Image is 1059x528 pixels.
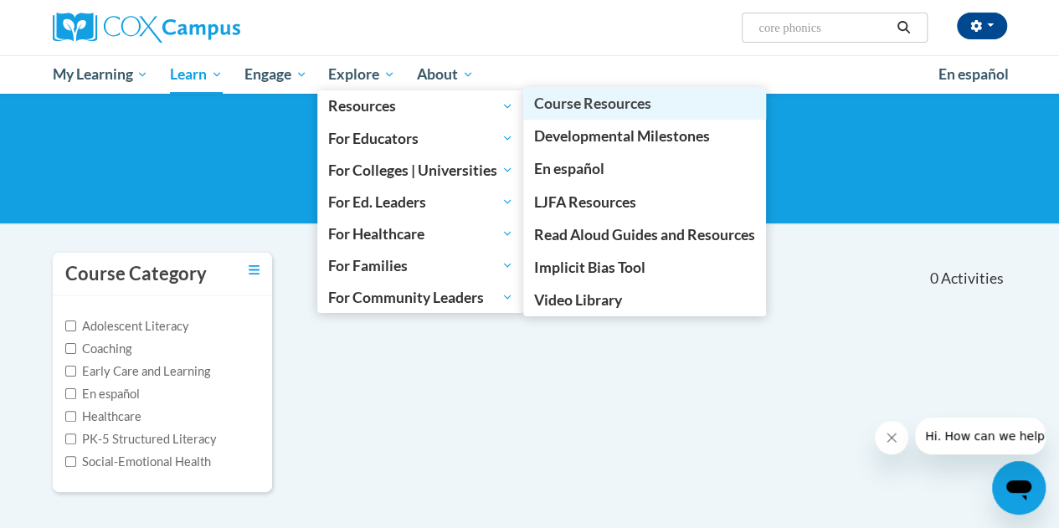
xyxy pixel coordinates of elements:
[406,55,485,94] a: About
[53,13,354,43] a: Cox Campus
[875,421,908,454] iframe: Close message
[938,65,1009,83] span: En español
[957,13,1007,39] button: Account Settings
[65,261,207,287] h3: Course Category
[328,96,513,116] span: Resources
[928,57,1020,92] a: En español
[244,64,307,85] span: Engage
[534,160,604,177] span: En español
[65,411,76,422] input: Checkbox for Options
[941,269,1004,288] span: Activities
[65,453,211,471] label: Social-Emotional Health
[523,186,766,218] a: LJFA Resources
[328,223,513,243] span: For Healthcare
[42,55,160,94] a: My Learning
[523,87,766,120] a: Course Resources
[65,433,76,444] input: Checkbox for Options
[523,284,766,316] a: Video Library
[317,55,406,94] a: Explore
[170,64,223,85] span: Learn
[929,269,938,288] span: 0
[534,291,622,309] span: Video Library
[317,90,524,122] a: Resources
[65,456,76,467] input: Checkbox for Options
[317,154,524,186] a: For Colleges | Universities
[523,218,766,251] a: Read Aloud Guides and Resources
[65,320,76,331] input: Checkbox for Options
[65,430,217,449] label: PK-5 Structured Literacy
[534,95,651,112] span: Course Resources
[317,281,524,313] a: For Community Leaders
[328,128,513,148] span: For Educators
[523,120,766,152] a: Developmental Milestones
[317,122,524,154] a: For Educators
[234,55,318,94] a: Engage
[891,18,916,38] button: Search
[992,461,1046,515] iframe: Button to launch messaging window
[534,127,710,145] span: Developmental Milestones
[534,193,636,211] span: LJFA Resources
[40,55,1020,94] div: Main menu
[317,249,524,281] a: For Families
[523,152,766,185] a: En español
[328,64,395,85] span: Explore
[159,55,234,94] a: Learn
[757,18,891,38] input: Search Courses
[328,192,513,212] span: For Ed. Leaders
[65,317,189,336] label: Adolescent Literacy
[52,64,148,85] span: My Learning
[328,287,513,307] span: For Community Leaders
[65,340,131,358] label: Coaching
[534,226,755,243] span: Read Aloud Guides and Resources
[523,251,766,284] a: Implicit Bias Tool
[65,366,76,377] input: Checkbox for Options
[915,418,1046,454] iframe: Message from company
[10,12,136,25] span: Hi. How can we help?
[317,186,524,218] a: For Ed. Leaders
[53,13,240,43] img: Cox Campus
[65,343,76,354] input: Checkbox for Options
[417,64,474,85] span: About
[317,218,524,249] a: For Healthcare
[328,160,513,180] span: For Colleges | Universities
[65,362,210,381] label: Early Care and Learning
[534,259,645,276] span: Implicit Bias Tool
[65,408,141,426] label: Healthcare
[65,388,76,399] input: Checkbox for Options
[249,261,260,279] a: Toggle collapse
[328,255,513,275] span: For Families
[65,385,140,403] label: En español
